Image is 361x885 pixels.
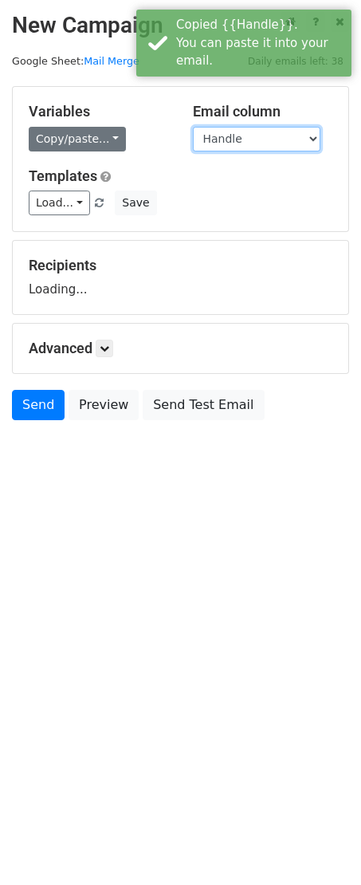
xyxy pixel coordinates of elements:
[29,167,97,184] a: Templates
[12,390,65,420] a: Send
[143,390,264,420] a: Send Test Email
[176,16,345,70] div: Copied {{Handle}}. You can paste it into your email.
[69,390,139,420] a: Preview
[115,191,156,215] button: Save
[29,257,332,298] div: Loading...
[12,55,139,67] small: Google Sheet:
[281,808,361,885] iframe: Chat Widget
[193,103,333,120] h5: Email column
[29,191,90,215] a: Load...
[84,55,139,67] a: Mail Merge
[29,103,169,120] h5: Variables
[12,12,349,39] h2: New Campaign
[29,127,126,151] a: Copy/paste...
[29,340,332,357] h5: Advanced
[29,257,332,274] h5: Recipients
